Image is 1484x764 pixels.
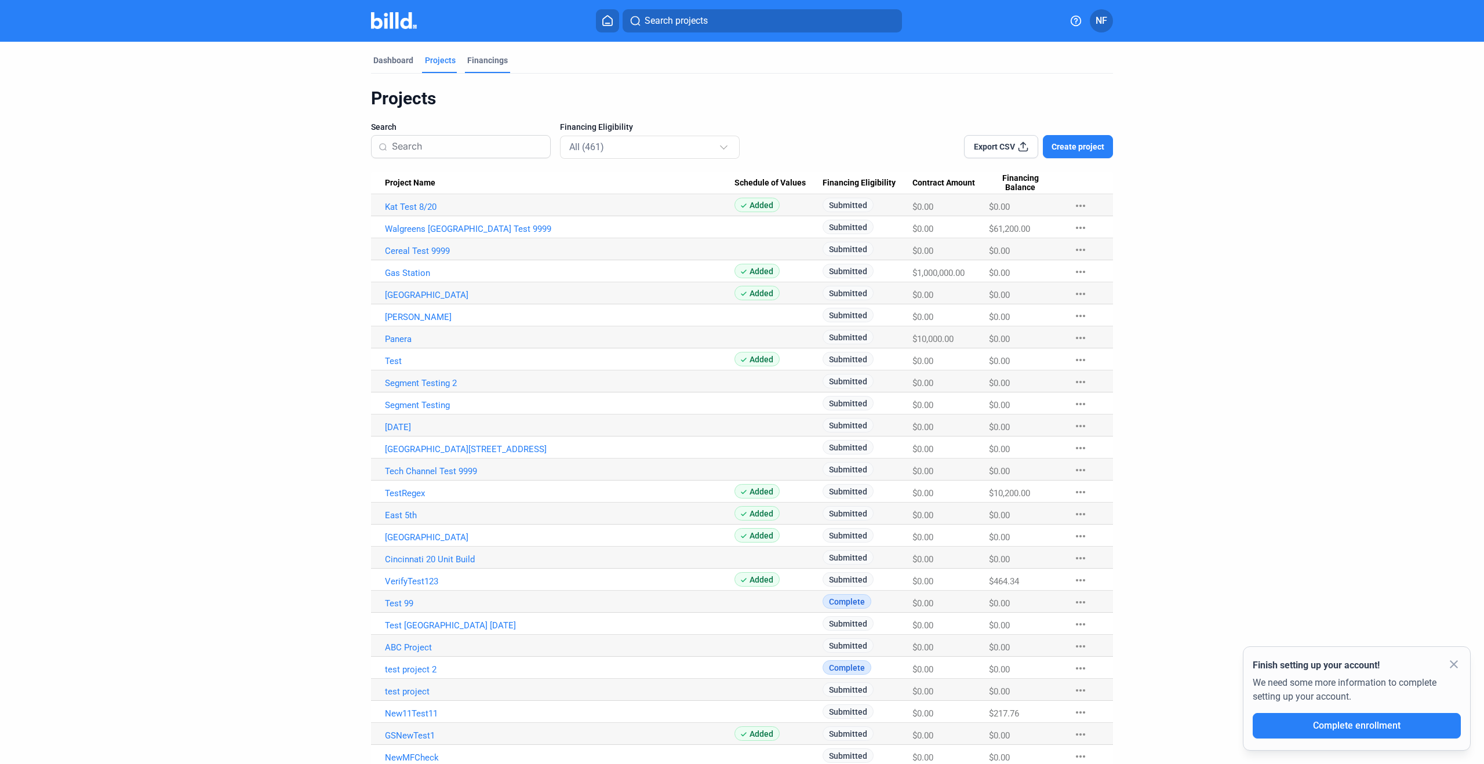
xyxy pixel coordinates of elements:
span: Submitted [823,330,874,344]
input: Search [392,134,543,159]
mat-icon: more_horiz [1074,199,1087,213]
span: $0.00 [989,664,1010,675]
span: $0.00 [989,510,1010,521]
a: Panera [385,334,734,344]
mat-icon: more_horiz [1074,375,1087,389]
span: Submitted [823,616,874,631]
mat-icon: more_horiz [1074,485,1087,499]
button: Create project [1043,135,1113,158]
div: Financings [467,54,508,66]
span: Submitted [823,352,874,366]
a: Kat Test 8/20 [385,202,734,212]
mat-icon: more_horiz [1074,529,1087,543]
span: $0.00 [912,400,933,410]
button: Search projects [623,9,902,32]
mat-icon: more_horiz [1074,683,1087,697]
span: Submitted [823,374,874,388]
mat-icon: more_horiz [1074,331,1087,345]
mat-icon: more_horiz [1074,309,1087,323]
a: [GEOGRAPHIC_DATA][STREET_ADDRESS] [385,444,734,454]
span: $0.00 [912,444,933,454]
span: Added [734,572,780,587]
span: $0.00 [912,642,933,653]
a: [DATE] [385,422,734,432]
div: Project Name [385,178,734,188]
span: $0.00 [912,686,933,697]
span: $0.00 [912,576,933,587]
span: Submitted [823,220,874,234]
mat-icon: more_horiz [1074,639,1087,653]
a: NewMFCheck [385,752,734,763]
span: Added [734,726,780,741]
span: Added [734,352,780,366]
div: Projects [371,88,1113,110]
span: Added [734,198,780,212]
span: $0.00 [912,466,933,476]
span: $464.34 [989,576,1019,587]
span: $0.00 [989,356,1010,366]
a: GSNewTest1 [385,730,734,741]
a: TestRegex [385,488,734,499]
mat-icon: more_horiz [1074,353,1087,367]
span: Search projects [645,14,708,28]
span: $0.00 [989,246,1010,256]
div: Financing Balance [989,173,1062,193]
span: $0.00 [912,488,933,499]
span: $0.00 [989,752,1010,763]
a: East 5th [385,510,734,521]
span: $0.00 [912,356,933,366]
a: [GEOGRAPHIC_DATA] [385,532,734,543]
span: Submitted [823,308,874,322]
span: $0.00 [912,730,933,741]
span: $0.00 [912,532,933,543]
a: Segment Testing [385,400,734,410]
a: Gas Station [385,268,734,278]
span: $0.00 [989,400,1010,410]
span: $0.00 [912,664,933,675]
span: $0.00 [912,554,933,565]
span: Submitted [823,748,874,763]
span: Submitted [823,396,874,410]
span: Added [734,264,780,278]
span: Submitted [823,418,874,432]
a: test project [385,686,734,697]
span: Complete [823,660,871,675]
div: Projects [425,54,456,66]
span: $0.00 [989,642,1010,653]
mat-icon: more_horiz [1074,463,1087,477]
span: Submitted [823,242,874,256]
span: Submitted [823,726,874,741]
span: $0.00 [989,730,1010,741]
button: NF [1090,9,1113,32]
a: Test [385,356,734,366]
span: Added [734,286,780,300]
mat-select-trigger: All (461) [569,141,604,152]
a: [GEOGRAPHIC_DATA] [385,290,734,300]
span: $0.00 [989,554,1010,565]
mat-icon: more_horiz [1074,573,1087,587]
span: $0.00 [989,312,1010,322]
span: Submitted [823,704,874,719]
span: $0.00 [912,510,933,521]
mat-icon: more_horiz [1074,507,1087,521]
span: Complete [823,594,871,609]
span: $0.00 [912,224,933,234]
span: Added [734,528,780,543]
span: Complete enrollment [1313,720,1401,731]
a: Segment Testing 2 [385,378,734,388]
span: Schedule of Values [734,178,806,188]
span: Submitted [823,198,874,212]
span: $0.00 [989,290,1010,300]
mat-icon: more_horiz [1074,441,1087,455]
span: Submitted [823,572,874,587]
img: Billd Company Logo [371,12,417,29]
a: Cereal Test 9999 [385,246,734,256]
span: Submitted [823,550,874,565]
span: $0.00 [912,620,933,631]
span: $10,200.00 [989,488,1030,499]
mat-icon: more_horiz [1074,265,1087,279]
span: $0.00 [912,290,933,300]
span: $0.00 [989,444,1010,454]
div: Contract Amount [912,178,990,188]
span: $0.00 [912,598,933,609]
